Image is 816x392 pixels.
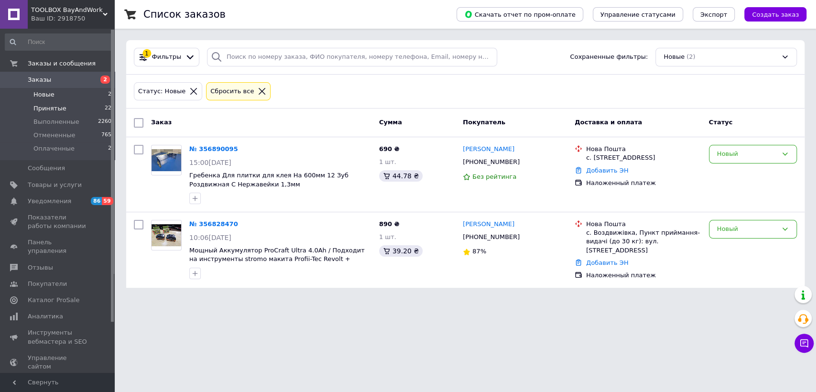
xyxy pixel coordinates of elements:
span: 59 [102,197,113,205]
div: 44.78 ₴ [379,170,423,182]
span: Скачать отчет по пром-оплате [464,10,576,19]
span: Принятые [33,104,66,113]
span: Заказы [28,76,51,84]
span: 15:00[DATE] [189,159,231,166]
div: 39.20 ₴ [379,245,423,257]
span: Отзывы [28,263,53,272]
span: Заказ [151,119,172,126]
span: Панель управления [28,238,88,255]
a: № 356828470 [189,220,238,228]
button: Экспорт [693,7,735,22]
span: Покупатель [463,119,505,126]
span: Создать заказ [752,11,799,18]
span: Управление сайтом [28,354,88,371]
input: Поиск [5,33,112,51]
button: Скачать отчет по пром-оплате [457,7,583,22]
span: 22 [105,104,111,113]
span: 86 [91,197,102,205]
div: 1 [142,49,151,58]
div: Ваш ID: 2918750 [31,14,115,23]
span: Без рейтинга [472,173,516,180]
span: Уведомления [28,197,71,206]
span: 765 [101,131,111,140]
div: с. Воздвижівка, Пункт приймання-видачі (до 30 кг): вул. [STREET_ADDRESS] [586,229,701,255]
span: [PHONE_NUMBER] [463,158,520,165]
div: Наложенный платеж [586,179,701,187]
span: TOOLBOX BayAndWork [31,6,103,14]
a: Гребенка Для плитки для клея На 600мм 12 Зуб Роздвижная С Нержавейки 1,3мм [189,172,348,188]
span: [PHONE_NUMBER] [463,233,520,240]
span: Статус [709,119,733,126]
span: Сообщения [28,164,65,173]
span: 1 шт. [379,233,396,240]
div: Статус: Новые [136,87,187,97]
div: Новый [717,149,777,159]
span: 1 шт. [379,158,396,165]
span: 890 ₴ [379,220,400,228]
span: 2 [108,144,111,153]
span: Сохраненные фильтры: [570,53,648,62]
span: Заказы и сообщения [28,59,96,68]
a: Фото товару [151,220,182,250]
span: Аналитика [28,312,63,321]
span: Товары и услуги [28,181,82,189]
div: Нова Пошта [586,220,701,229]
button: Чат с покупателем [794,334,814,353]
h1: Список заказов [143,9,226,20]
div: Новый [717,224,777,234]
span: Экспорт [700,11,727,18]
span: Каталог ProSale [28,296,79,305]
span: (2) [686,53,695,60]
button: Управление статусами [593,7,683,22]
span: 2 [100,76,110,84]
img: Фото товару [152,224,181,247]
span: Инструменты вебмастера и SEO [28,328,88,346]
span: 87% [472,248,486,255]
span: Покупатели [28,280,67,288]
span: 2 [108,90,111,99]
div: Сбросить все [208,87,256,97]
a: [PERSON_NAME] [463,220,514,229]
span: Доставка и оплата [575,119,642,126]
input: Поиск по номеру заказа, ФИО покупателя, номеру телефона, Email, номеру накладной [207,48,498,66]
a: Фото товару [151,145,182,175]
span: Сумма [379,119,402,126]
a: [PERSON_NAME] [463,145,514,154]
a: Мощный Аккумулятор ProCraft Ultra 4.0Ah / Подходит на инструменты stromo макита Profii-Tec Revolt... [189,247,365,272]
span: Отмененные [33,131,75,140]
span: Управление статусами [600,11,675,18]
span: 10:06[DATE] [189,234,231,241]
span: Новые [33,90,54,99]
img: Фото товару [152,149,181,171]
a: Добавить ЭН [586,167,628,174]
a: Добавить ЭН [586,259,628,266]
span: Фильтры [152,53,182,62]
div: Нова Пошта [586,145,701,153]
a: Создать заказ [735,11,806,18]
div: Наложенный платеж [586,271,701,280]
a: № 356890095 [189,145,238,152]
span: Новые [664,53,685,62]
span: 690 ₴ [379,145,400,152]
span: Выполненные [33,118,79,126]
span: 2260 [98,118,111,126]
span: Оплаченные [33,144,75,153]
button: Создать заказ [744,7,806,22]
div: с. [STREET_ADDRESS] [586,153,701,162]
span: Показатели работы компании [28,213,88,230]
